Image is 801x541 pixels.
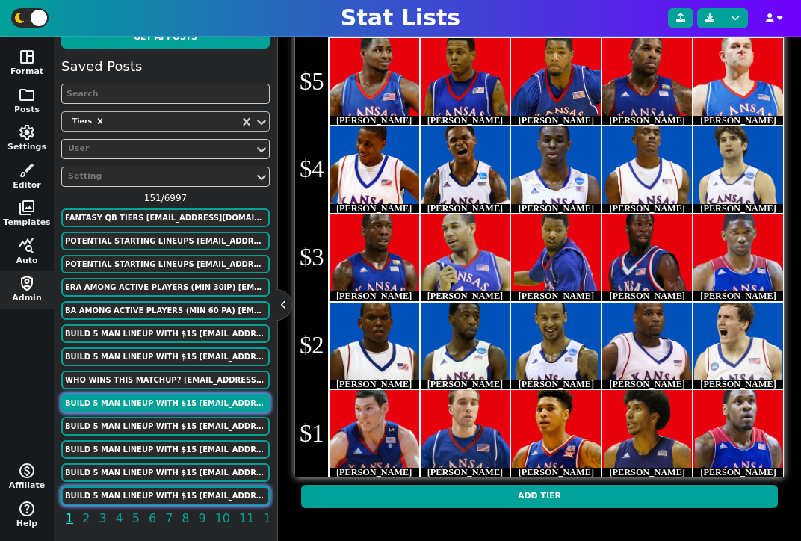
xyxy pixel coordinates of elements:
[18,48,36,66] span: space_dashboard
[237,509,256,528] span: 11
[64,509,75,528] span: 1
[427,115,503,126] span: [PERSON_NAME]
[609,379,684,389] span: [PERSON_NAME]
[93,114,107,128] div: Remove Tiers
[341,4,460,31] h1: Stat Lists
[61,191,270,205] span: 151 / 6997
[18,86,36,104] span: folder
[18,199,36,217] span: photo_library
[336,115,412,126] span: [PERSON_NAME]
[61,463,270,482] button: BUILD 5 MAN LINEUP WITH $15 [EMAIL_ADDRESS][DOMAIN_NAME]
[61,394,270,412] button: BUILD 5 MAN LINEUP WITH $15 [EMAIL_ADDRESS][DOMAIN_NAME]
[68,143,248,155] div: User
[609,203,684,214] span: [PERSON_NAME]
[336,203,412,214] span: [PERSON_NAME]
[700,115,776,126] span: [PERSON_NAME]
[163,509,175,528] span: 7
[700,467,776,477] span: [PERSON_NAME]
[336,291,412,301] span: [PERSON_NAME]
[96,509,108,528] span: 3
[18,500,36,518] span: help
[427,203,503,214] span: [PERSON_NAME]
[61,371,270,389] button: WHO WINS THIS MATCHUP? [EMAIL_ADDRESS][DOMAIN_NAME]
[61,486,270,505] button: BUILD 5 MAN LINEUP WITH $15 [EMAIL_ADDRESS][DOMAIN_NAME]
[130,509,142,528] span: 5
[261,509,280,528] span: 12
[519,115,594,126] span: [PERSON_NAME]
[197,509,208,528] span: 9
[519,379,594,389] span: [PERSON_NAME]
[18,123,36,141] span: settings
[427,291,503,301] span: [PERSON_NAME]
[61,417,270,436] button: BUILD 5 MAN LINEUP WITH $15 [EMAIL_ADDRESS][DOMAIN_NAME]
[61,255,270,273] button: POTENTIAL STARTING LINEUPS [EMAIL_ADDRESS][DOMAIN_NAME]
[336,467,412,477] span: [PERSON_NAME]
[68,114,93,128] div: Tiers
[61,301,270,320] button: Ba among active players (min 60 PA) [EMAIL_ADDRESS][DOMAIN_NAME]
[61,84,270,104] input: Search
[68,170,248,183] div: Setting
[301,485,777,508] button: Add Tier
[18,462,36,480] span: monetization_on
[179,509,191,528] span: 8
[61,58,142,75] h5: Saved Posts
[61,232,270,250] button: POTENTIAL STARTING LINEUPS [EMAIL_ADDRESS][DOMAIN_NAME]
[61,440,270,459] button: BUILD 5 MAN LINEUP WITH $15 [EMAIL_ADDRESS][DOMAIN_NAME]
[61,347,270,366] button: BUILD 5 MAN LINEUP WITH $15 [EMAIL_ADDRESS][DOMAIN_NAME]
[146,509,158,528] span: 6
[700,379,776,389] span: [PERSON_NAME]
[61,26,270,49] button: Get AI Posts
[80,509,92,528] span: 2
[61,324,270,343] button: BUILD 5 MAN LINEUP WITH $15 [EMAIL_ADDRESS][DOMAIN_NAME]
[427,379,503,389] span: [PERSON_NAME]
[18,274,36,292] span: shield_person
[519,203,594,214] span: [PERSON_NAME]
[336,379,412,389] span: [PERSON_NAME]
[18,237,36,255] span: query_stats
[213,509,232,528] span: 10
[18,161,36,179] span: brush
[609,291,684,301] span: [PERSON_NAME]
[61,278,270,297] button: ERA among active players (min 30IP) [EMAIL_ADDRESS][DOMAIN_NAME]
[519,467,594,477] span: [PERSON_NAME]
[519,291,594,301] span: [PERSON_NAME]
[609,115,684,126] span: [PERSON_NAME]
[61,208,270,227] button: fantasy qb tiers [EMAIL_ADDRESS][DOMAIN_NAME]
[700,203,776,214] span: [PERSON_NAME]
[609,467,684,477] span: [PERSON_NAME]
[114,509,126,528] span: 4
[427,467,503,477] span: [PERSON_NAME]
[700,291,776,301] span: [PERSON_NAME]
